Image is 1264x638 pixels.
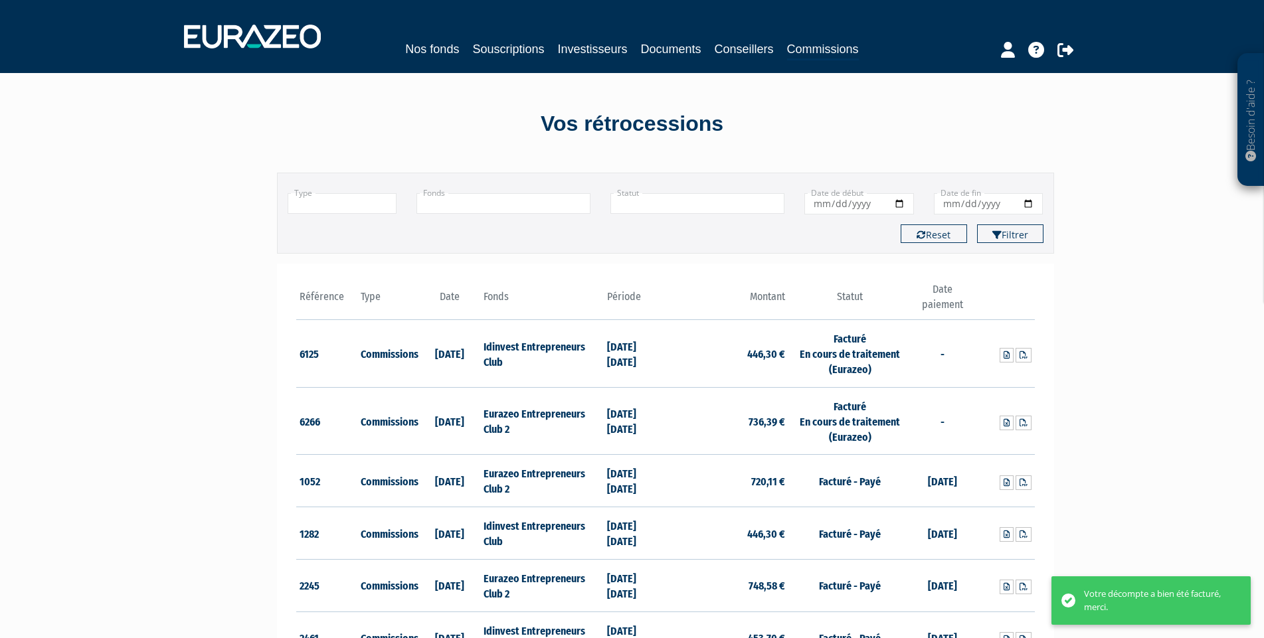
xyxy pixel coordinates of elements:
[296,559,358,611] td: 2245
[357,559,419,611] td: Commissions
[666,387,788,455] td: 736,39 €
[357,387,419,455] td: Commissions
[715,40,774,58] a: Conseillers
[911,455,973,507] td: [DATE]
[480,282,603,320] th: Fonds
[419,282,481,320] th: Date
[787,40,859,60] a: Commissions
[357,282,419,320] th: Type
[480,320,603,388] td: Idinvest Entrepreneurs Club
[296,387,358,455] td: 6266
[911,282,973,320] th: Date paiement
[641,40,701,58] a: Documents
[788,559,911,611] td: Facturé - Payé
[357,507,419,560] td: Commissions
[480,387,603,455] td: Eurazeo Entrepreneurs Club 2
[357,320,419,388] td: Commissions
[666,559,788,611] td: 748,58 €
[788,320,911,388] td: Facturé En cours de traitement (Eurazeo)
[296,320,358,388] td: 6125
[480,455,603,507] td: Eurazeo Entrepreneurs Club 2
[788,455,911,507] td: Facturé - Payé
[901,224,967,243] button: Reset
[472,40,544,58] a: Souscriptions
[1084,588,1231,613] div: Votre décompte a bien été facturé, merci.
[296,455,358,507] td: 1052
[604,387,666,455] td: [DATE] [DATE]
[604,559,666,611] td: [DATE] [DATE]
[666,507,788,560] td: 446,30 €
[419,387,481,455] td: [DATE]
[604,282,666,320] th: Période
[254,109,1011,139] div: Vos rétrocessions
[604,455,666,507] td: [DATE] [DATE]
[357,455,419,507] td: Commissions
[419,507,481,560] td: [DATE]
[911,559,973,611] td: [DATE]
[419,320,481,388] td: [DATE]
[557,40,627,58] a: Investisseurs
[296,507,358,560] td: 1282
[911,507,973,560] td: [DATE]
[666,282,788,320] th: Montant
[666,320,788,388] td: 446,30 €
[604,507,666,560] td: [DATE] [DATE]
[480,559,603,611] td: Eurazeo Entrepreneurs Club 2
[405,40,459,58] a: Nos fonds
[788,507,911,560] td: Facturé - Payé
[977,224,1043,243] button: Filtrer
[480,507,603,560] td: Idinvest Entrepreneurs Club
[419,455,481,507] td: [DATE]
[788,282,911,320] th: Statut
[604,320,666,388] td: [DATE] [DATE]
[184,25,321,48] img: 1732889491-logotype_eurazeo_blanc_rvb.png
[911,320,973,388] td: -
[296,282,358,320] th: Référence
[1243,60,1259,180] p: Besoin d'aide ?
[419,559,481,611] td: [DATE]
[911,387,973,455] td: -
[666,455,788,507] td: 720,11 €
[788,387,911,455] td: Facturé En cours de traitement (Eurazeo)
